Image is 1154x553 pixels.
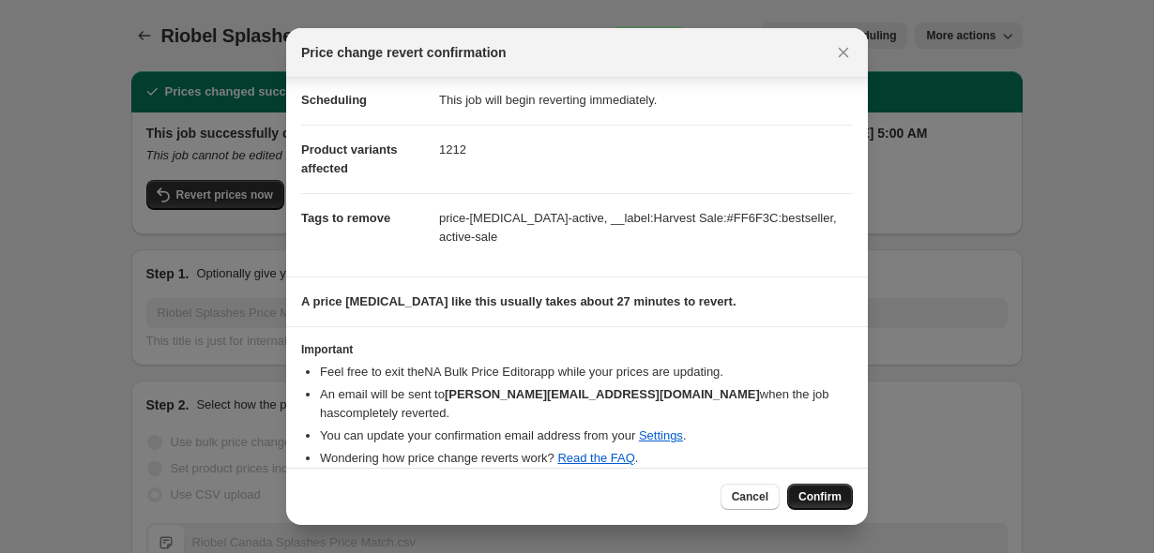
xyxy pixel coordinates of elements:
span: Product variants affected [301,142,398,175]
span: Price change revert confirmation [301,43,507,62]
button: Cancel [721,484,780,510]
a: Read the FAQ [557,451,634,465]
button: Confirm [787,484,853,510]
button: Close [830,39,857,66]
span: Confirm [798,489,842,504]
dd: price-[MEDICAL_DATA]-active, __label:Harvest Sale:#FF6F3C:bestseller, active-sale [439,193,853,262]
span: Scheduling [301,93,367,107]
h3: Important [301,342,853,357]
li: Feel free to exit the NA Bulk Price Editor app while your prices are updating. [320,363,853,381]
li: You can update your confirmation email address from your . [320,426,853,445]
li: Wondering how price change reverts work? . [320,449,853,468]
b: A price [MEDICAL_DATA] like this usually takes about 27 minutes to revert. [301,294,736,308]
dd: 1212 [439,125,853,174]
li: An email will be sent to when the job has completely reverted . [320,385,853,423]
span: Cancel [732,489,768,504]
a: Settings [639,428,683,442]
dd: This job will begin reverting immediately. [439,76,853,125]
b: [PERSON_NAME][EMAIL_ADDRESS][DOMAIN_NAME] [445,387,760,401]
span: Tags to remove [301,211,390,225]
